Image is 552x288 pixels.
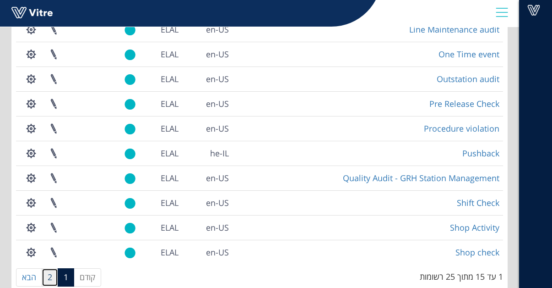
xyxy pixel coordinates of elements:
span: 89 [161,148,179,159]
img: yes [124,198,135,209]
td: en-US [182,66,233,91]
td: en-US [182,91,233,116]
td: en-US [182,240,233,265]
img: yes [124,24,135,36]
a: One Time event [438,49,499,60]
img: yes [124,247,135,259]
img: yes [124,173,135,184]
a: Outstation audit [437,73,499,84]
a: הבא [16,268,42,287]
td: en-US [182,116,233,141]
td: en-US [182,215,233,240]
img: yes [124,222,135,234]
a: 1 [58,268,74,287]
div: 1 עד 15 מתוך 25 רשומות [420,267,503,283]
a: Procedure violation [424,123,499,134]
td: en-US [182,166,233,190]
a: Shop check [455,247,499,258]
td: en-US [182,17,233,42]
span: 89 [161,49,179,60]
span: 89 [161,98,179,109]
img: yes [124,123,135,135]
img: yes [124,74,135,85]
img: yes [124,49,135,61]
span: 89 [161,222,179,233]
span: 89 [161,197,179,208]
a: קודם [74,268,101,287]
a: Shop Activity [450,222,499,233]
a: Shift Check [457,197,499,208]
a: 2 [42,268,58,287]
a: Line Maintenance audit [409,24,499,35]
td: en-US [182,190,233,215]
span: 89 [161,73,179,84]
span: 89 [161,24,179,35]
span: 89 [161,172,179,183]
td: en-US [182,42,233,66]
td: he-IL [182,141,233,166]
span: 89 [161,123,179,134]
a: Pre Release Check [429,98,499,109]
span: 89 [161,247,179,258]
img: yes [124,99,135,110]
img: yes [124,148,135,160]
a: Pushback [462,148,499,159]
a: Quality Audit - GRH Station Management [343,172,499,183]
